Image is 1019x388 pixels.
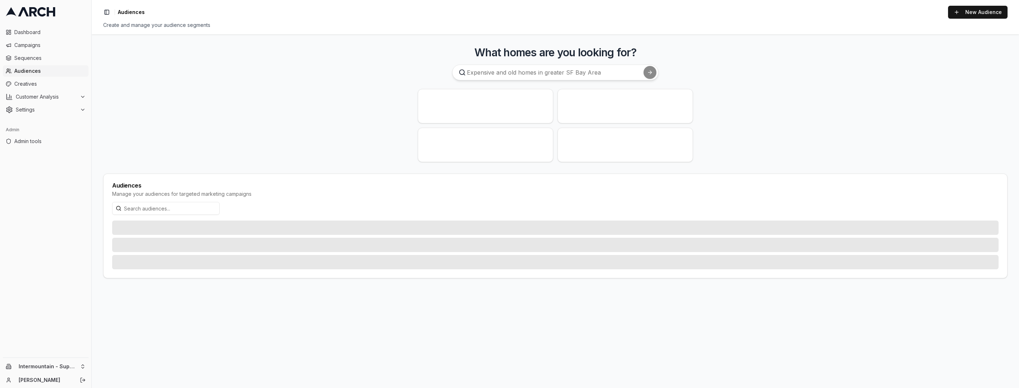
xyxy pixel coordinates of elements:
[14,80,86,87] span: Creatives
[118,9,145,16] nav: breadcrumb
[14,138,86,145] span: Admin tools
[78,375,88,385] button: Log out
[19,377,72,384] a: [PERSON_NAME]
[112,202,220,215] input: Search audiences...
[16,106,77,113] span: Settings
[3,78,88,90] a: Creatives
[112,183,999,188] div: Audiences
[118,9,145,16] span: Audiences
[3,65,88,77] a: Audiences
[14,42,86,49] span: Campaigns
[14,55,86,62] span: Sequences
[16,93,77,100] span: Customer Analysis
[3,52,88,64] a: Sequences
[3,124,88,136] div: Admin
[103,46,1008,59] h3: What homes are you looking for?
[14,67,86,75] span: Audiences
[3,136,88,147] a: Admin tools
[3,27,88,38] a: Dashboard
[452,65,659,80] input: Expensive and old homes in greater SF Bay Area
[3,39,88,51] a: Campaigns
[14,29,86,36] span: Dashboard
[3,361,88,372] button: Intermountain - Superior Water & Air
[3,104,88,115] button: Settings
[112,190,999,198] div: Manage your audiences for targeted marketing campaigns
[103,22,1008,29] div: Create and manage your audience segments
[3,91,88,103] button: Customer Analysis
[19,363,77,370] span: Intermountain - Superior Water & Air
[948,6,1008,19] a: New Audience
